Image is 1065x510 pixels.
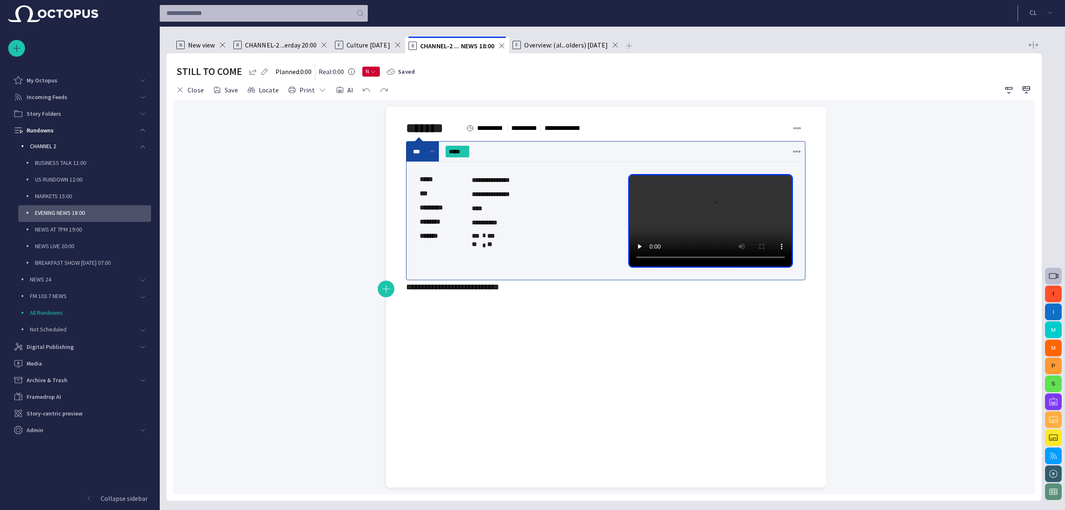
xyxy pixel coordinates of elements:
[173,82,207,97] button: Close
[362,64,380,79] button: N
[35,225,151,234] p: NEWS AT 7PM 19:00
[13,305,151,322] div: All Rundowns
[18,205,151,222] div: EVENING NEWS 18:00
[176,41,185,49] p: N
[18,222,151,239] div: NEWS AT 7PM 19:00
[409,42,417,50] p: R
[27,376,67,384] p: Archive & Trash
[1030,7,1037,17] p: C L
[35,175,151,184] p: US RUNDOWN 12:00
[233,41,242,49] p: R
[35,209,151,217] p: EVENING NEWS 18:00
[1045,286,1062,302] button: f
[18,172,151,189] div: US RUNDOWN 12:00
[285,82,329,97] button: Print
[513,41,521,49] p: F
[319,67,344,77] p: Real: 0:00
[1045,321,1062,338] button: M
[1045,358,1062,374] button: P
[30,292,134,300] p: FM 103.7 NEWS
[35,192,151,200] p: MARKETS 15:00
[27,343,74,351] p: Digital Publishing
[27,359,42,368] p: Media
[8,5,98,22] img: Octopus News Room
[1023,5,1060,20] button: CL
[27,409,82,418] p: Story-centric preview
[420,42,495,50] span: CHANNEL-2 ... NEWS 18:00
[188,41,215,49] span: New view
[18,255,151,272] div: BREAKFAST SHOW [DATE] 07:00
[8,72,151,438] ul: main menu
[18,239,151,255] div: NEWS LIVE 20:00
[30,308,151,317] p: All Rundowns
[8,490,151,507] button: Collapse sidebar
[35,159,151,167] p: BUSINESS TALK 11:00
[524,41,608,49] span: Overview: (al...olders) [DATE]
[27,426,43,434] p: Admin
[1045,376,1062,392] button: S
[8,388,151,405] div: Framedrop AI
[1045,340,1062,356] button: M
[275,67,312,77] p: Planned: 0:00
[335,41,343,49] p: F
[405,37,510,53] div: RCHANNEL-2 ... NEWS 18:00
[35,259,151,267] p: BREAKFAST SHOW [DATE] 07:00
[18,155,151,172] div: BUSINESS TALK 11:00
[35,242,151,250] p: NEWS LIVE 20:00
[176,65,242,78] h2: STILL TO COME
[230,37,332,53] div: RCHANNEL-2 ...erday 20:00
[509,37,622,53] div: FOverview: (al...olders) [DATE]
[244,82,282,97] button: Locate
[366,67,370,76] span: N
[210,82,241,97] button: Save
[1045,304,1062,320] button: I
[173,37,230,53] div: NNew view
[398,67,415,76] span: Saved
[8,405,151,422] div: Story-centric preview
[332,37,405,53] div: FCulture [DATE]
[27,126,54,134] p: Rundowns
[27,393,61,401] p: Framedrop AI
[333,82,356,97] button: AI
[8,355,151,372] div: Media
[30,142,134,150] p: CHANNEL 2
[27,76,57,85] p: My Octopus
[30,325,134,333] p: Not Scheduled
[30,275,134,284] p: NEWS 24
[18,189,151,205] div: MARKETS 15:00
[101,493,148,503] p: Collapse sidebar
[347,41,390,49] span: Culture [DATE]
[27,109,61,118] p: Story Folders
[245,41,317,49] span: CHANNEL-2 ...erday 20:00
[27,93,67,101] p: Incoming Feeds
